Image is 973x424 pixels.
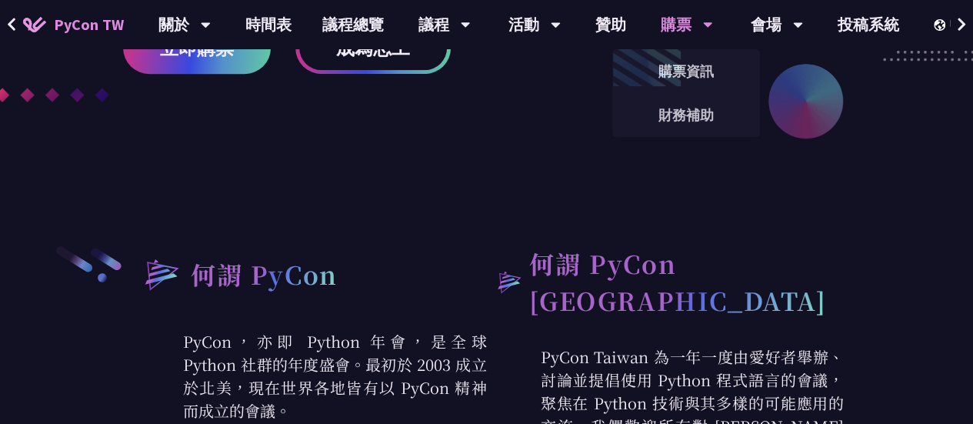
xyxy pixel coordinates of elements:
[612,97,760,133] a: 財務補助
[8,5,139,44] a: PyCon TW
[487,261,530,302] img: heading-bullet
[529,245,844,319] h2: 何謂 PyCon [GEOGRAPHIC_DATA]
[23,17,46,32] img: Home icon of PyCon TW 2025
[336,38,410,58] span: 成為志工
[612,53,760,89] a: 購票資訊
[54,13,124,36] span: PyCon TW
[129,245,191,303] img: heading-bullet
[160,38,234,58] span: 立即購票
[191,255,338,292] h2: 何謂 PyCon
[129,330,487,422] p: PyCon，亦即 Python 年會，是全球 Python 社群的年度盛會。最初於 2003 成立於北美，現在世界各地皆有以 PyCon 精神而成立的會議。
[934,19,949,31] img: Locale Icon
